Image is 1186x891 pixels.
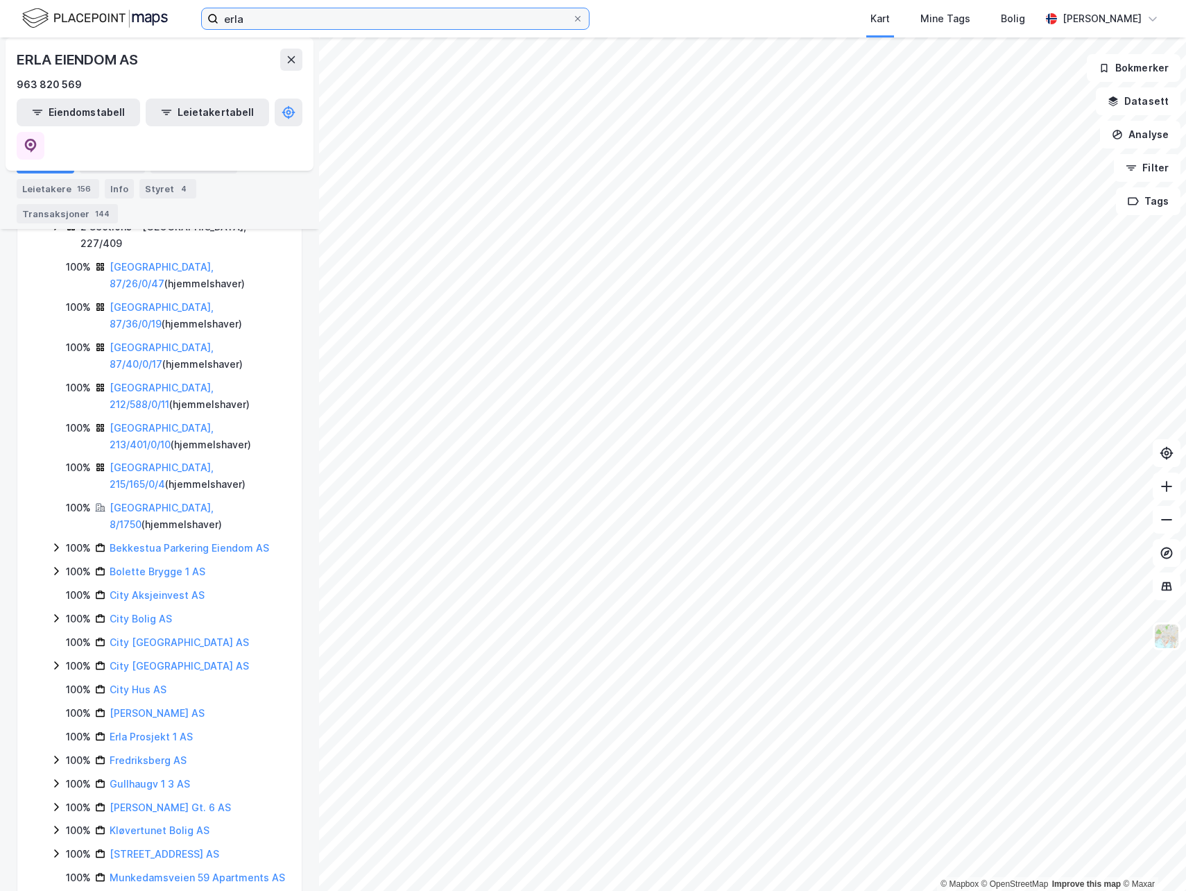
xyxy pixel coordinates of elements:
[66,869,91,886] div: 100%
[1117,824,1186,891] iframe: Chat Widget
[110,778,190,790] a: Gullhaugv 1 3 AS
[110,339,285,373] div: ( hjemmelshaver )
[17,99,140,126] button: Eiendomstabell
[110,754,187,766] a: Fredriksberg AS
[22,6,168,31] img: logo.f888ab2527a4732fd821a326f86c7f29.svg
[66,729,91,745] div: 100%
[110,500,285,533] div: ( hjemmelshaver )
[66,587,91,604] div: 100%
[17,204,118,223] div: Transaksjoner
[66,822,91,839] div: 100%
[110,502,214,530] a: [GEOGRAPHIC_DATA], 8/1750
[66,611,91,627] div: 100%
[1116,187,1180,215] button: Tags
[66,681,91,698] div: 100%
[940,879,979,889] a: Mapbox
[110,382,214,410] a: [GEOGRAPHIC_DATA], 212/588/0/11
[66,752,91,769] div: 100%
[920,10,970,27] div: Mine Tags
[110,380,285,413] div: ( hjemmelshaver )
[66,705,91,722] div: 100%
[66,500,91,516] div: 100%
[1001,10,1025,27] div: Bolig
[110,684,166,695] a: City Hus AS
[110,566,205,577] a: Bolette Brygge 1 AS
[110,848,219,860] a: [STREET_ADDRESS] AS
[110,824,209,836] a: Kløvertunet Bolig AS
[66,259,91,275] div: 100%
[110,420,285,453] div: ( hjemmelshaver )
[66,658,91,674] div: 100%
[110,801,231,813] a: [PERSON_NAME] Gt. 6 AS
[1096,87,1180,115] button: Datasett
[1087,54,1180,82] button: Bokmerker
[17,49,141,71] div: ERLA EIENDOM AS
[1052,879,1121,889] a: Improve this map
[110,299,285,332] div: ( hjemmelshaver )
[110,422,214,450] a: [GEOGRAPHIC_DATA], 213/401/0/10
[110,731,193,742] a: Erla Prosjekt 1 AS
[66,540,91,557] div: 100%
[110,341,214,370] a: [GEOGRAPHIC_DATA], 87/40/0/17
[66,339,91,356] div: 100%
[110,613,172,625] a: City Bolig AS
[110,589,205,601] a: City Aksjeinvest AS
[66,634,91,651] div: 100%
[105,179,134,198] div: Info
[1114,154,1180,182] button: Filter
[66,459,91,476] div: 100%
[870,10,890,27] div: Kart
[110,872,285,883] a: Munkedamsveien 59 Apartments AS
[17,179,99,198] div: Leietakere
[110,660,249,672] a: City [GEOGRAPHIC_DATA] AS
[110,542,269,554] a: Bekkestua Parkering Eiendom AS
[110,259,285,292] div: ( hjemmelshaver )
[146,99,269,126] button: Leietakertabell
[66,420,91,436] div: 100%
[139,179,196,198] div: Styret
[66,299,91,316] div: 100%
[66,776,91,792] div: 100%
[110,301,214,330] a: [GEOGRAPHIC_DATA], 87/36/0/19
[17,76,82,93] div: 963 820 569
[1063,10,1142,27] div: [PERSON_NAME]
[92,207,112,221] div: 144
[218,8,572,29] input: Søk på adresse, matrikkel, gårdeiere, leietakere eller personer
[110,636,249,648] a: City [GEOGRAPHIC_DATA] AS
[1153,623,1180,650] img: Z
[1100,121,1180,148] button: Analyse
[66,380,91,396] div: 100%
[177,182,191,196] div: 4
[80,219,285,252] div: 2 Sections - [GEOGRAPHIC_DATA], 227/409
[66,846,91,863] div: 100%
[1117,824,1186,891] div: Kontrollprogram for chat
[74,182,94,196] div: 156
[981,879,1049,889] a: OpenStreetMap
[66,799,91,816] div: 100%
[110,707,205,719] a: [PERSON_NAME] AS
[66,563,91,580] div: 100%
[110,459,285,493] div: ( hjemmelshaver )
[110,461,214,490] a: [GEOGRAPHIC_DATA], 215/165/0/4
[110,261,214,289] a: [GEOGRAPHIC_DATA], 87/26/0/47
